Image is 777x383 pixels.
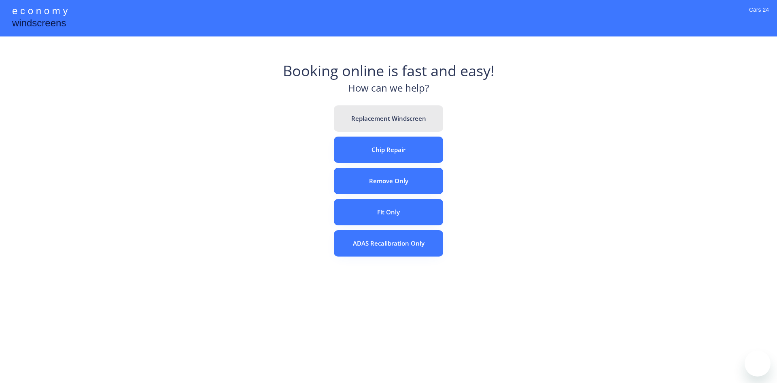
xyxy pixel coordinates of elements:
button: Chip Repair [334,137,443,163]
button: Fit Only [334,199,443,225]
button: ADAS Recalibration Only [334,230,443,257]
div: windscreens [12,16,66,32]
div: e c o n o m y [12,4,68,19]
button: Replacement Windscreen [334,105,443,132]
button: Remove Only [334,168,443,194]
iframe: Button to launch messaging window [745,351,771,377]
div: Cars 24 [749,6,769,24]
div: Booking online is fast and easy! [283,61,495,81]
div: How can we help? [348,81,429,99]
